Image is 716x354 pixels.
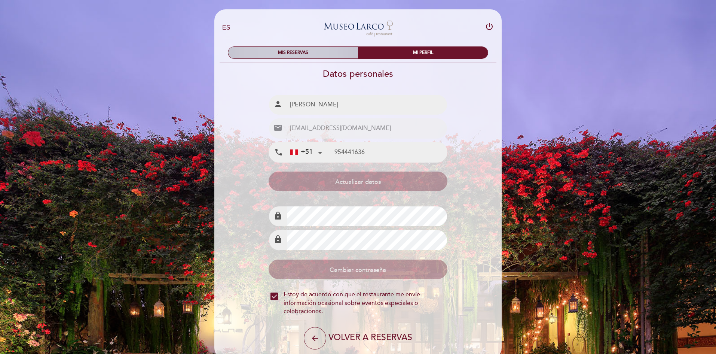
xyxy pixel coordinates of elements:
[214,69,502,79] h2: Datos personales
[284,290,445,316] span: Estoy de acuerdo con que el restaurante me envíe información ocasional sobre eventos especiales o...
[273,100,282,109] i: person
[269,260,447,279] button: Cambiar contraseña
[273,123,282,132] i: email
[274,148,283,157] i: local_phone
[311,18,405,38] a: Museo [GEOGRAPHIC_DATA] - Restaurant
[273,211,282,220] i: lock
[290,147,313,157] div: +51
[328,333,412,343] span: VOLVER A RESERVAS
[273,235,282,244] i: lock
[358,47,488,58] div: MI PERFIL
[287,118,447,138] input: Email
[269,172,447,191] button: Actualizar datos
[334,142,447,162] input: Teléfono Móvil
[304,327,326,350] button: arrow_back
[287,95,447,115] input: Nombre completo
[485,22,494,31] i: power_settings_new
[310,334,319,343] i: arrow_back
[228,47,358,58] div: MIS RESERVAS
[485,22,494,34] button: power_settings_new
[287,143,325,162] div: Peru (Perú): +51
